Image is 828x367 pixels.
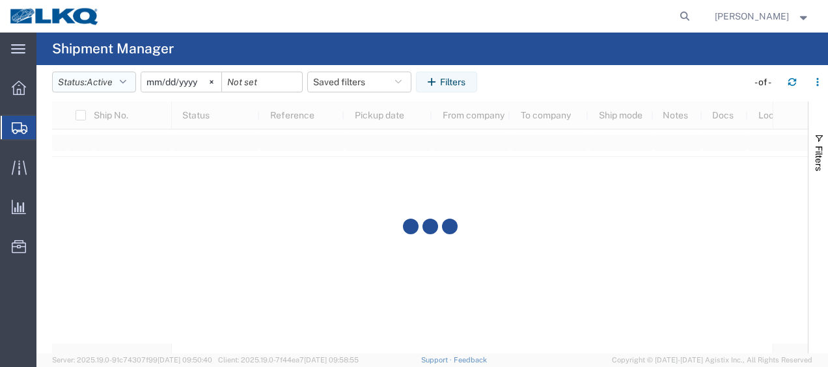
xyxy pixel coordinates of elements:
span: [DATE] 09:50:40 [158,356,212,364]
div: - of - [754,75,777,89]
button: Status:Active [52,72,136,92]
span: Client: 2025.19.0-7f44ea7 [218,356,359,364]
span: Active [87,77,113,87]
button: [PERSON_NAME] [714,8,810,24]
a: Support [421,356,454,364]
span: [DATE] 09:58:55 [304,356,359,364]
button: Filters [416,72,477,92]
img: logo [9,7,100,26]
span: Server: 2025.19.0-91c74307f99 [52,356,212,364]
span: Filters [814,146,824,171]
h4: Shipment Manager [52,33,174,65]
span: Copyright © [DATE]-[DATE] Agistix Inc., All Rights Reserved [612,355,812,366]
input: Not set [222,72,302,92]
span: Robert Benette [715,9,789,23]
a: Feedback [454,356,487,364]
button: Saved filters [307,72,411,92]
input: Not set [141,72,221,92]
